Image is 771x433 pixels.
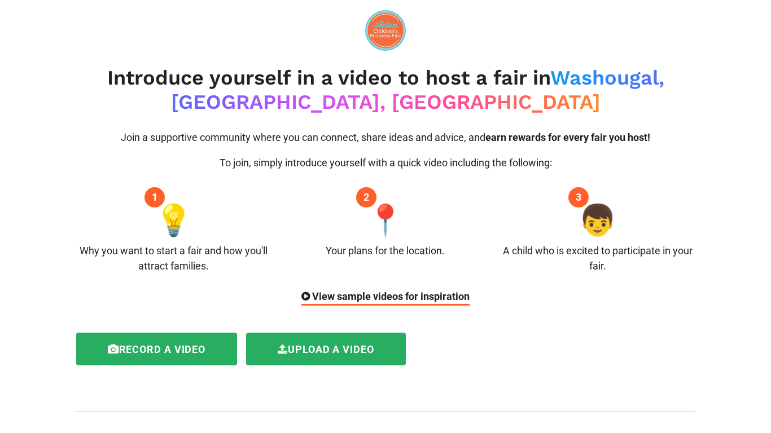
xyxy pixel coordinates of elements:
[500,243,695,273] div: A child who is excited to participate in your fair.
[356,187,376,207] div: 2
[171,66,664,114] span: Washougal, [GEOGRAPHIC_DATA], [GEOGRAPHIC_DATA]
[155,197,192,243] span: 💡
[144,187,165,207] div: 1
[246,333,406,365] label: Upload a video
[568,187,589,207] div: 3
[301,289,470,306] div: View sample videos for inspiration
[326,243,445,258] div: Your plans for the location.
[76,243,271,273] div: Why you want to start a fair and how you'll attract families.
[366,197,404,243] span: 📍
[579,197,616,243] span: 👦
[365,10,406,51] img: logo-09e7f61fd0461591446672a45e28a4aa4e3f772ea81a4ddf9c7371a8bcc222a1.png
[76,155,695,170] p: To join, simply introduce yourself with a quick video including the following:
[76,66,695,114] h2: Introduce yourself in a video to host a fair in
[76,130,695,145] p: Join a supportive community where you can connect, share ideas and advice, and
[76,333,238,365] label: Record a video
[485,131,650,143] span: earn rewards for every fair you host!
